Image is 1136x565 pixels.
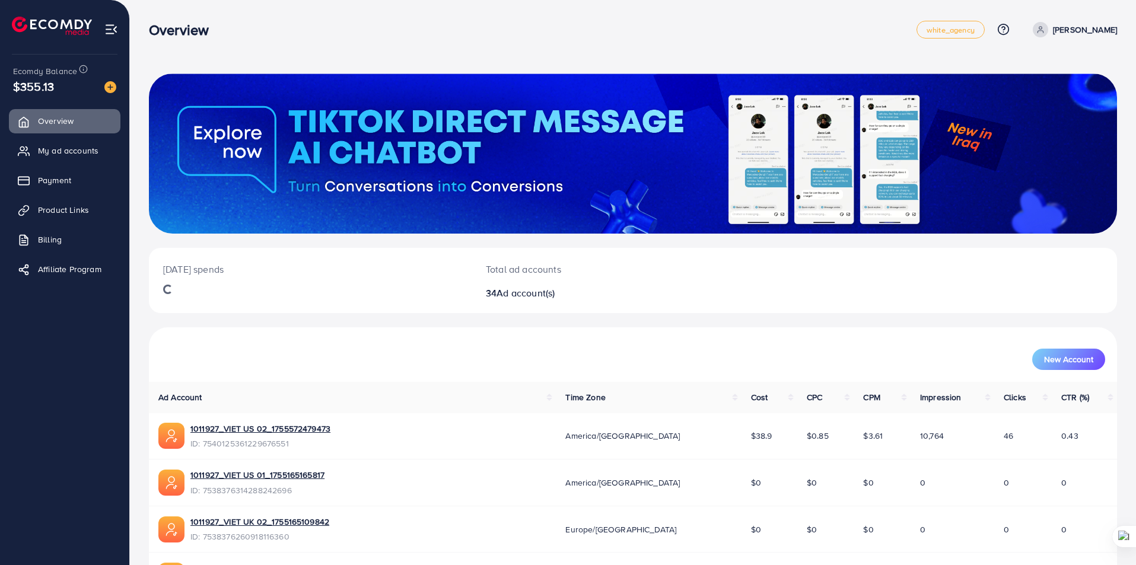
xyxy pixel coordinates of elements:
[38,115,74,127] span: Overview
[565,477,680,489] span: America/[GEOGRAPHIC_DATA]
[149,21,218,39] h3: Overview
[863,477,873,489] span: $0
[751,391,768,403] span: Cost
[9,139,120,162] a: My ad accounts
[807,430,829,442] span: $0.85
[38,145,98,157] span: My ad accounts
[190,531,329,542] span: ID: 7538376260918116360
[9,228,120,251] a: Billing
[104,81,116,93] img: image
[190,516,329,528] a: 1011927_VIET UK 02_1755165109842
[9,257,120,281] a: Affiliate Program
[1028,22,1117,37] a: [PERSON_NAME]
[1004,430,1013,442] span: 46
[927,26,975,34] span: white_agency
[1032,349,1105,370] button: New Account
[751,430,772,442] span: $38.9
[565,391,605,403] span: Time Zone
[9,109,120,133] a: Overview
[1061,430,1078,442] span: 0.43
[1061,391,1089,403] span: CTR (%)
[1061,523,1067,535] span: 0
[863,430,883,442] span: $3.61
[38,263,101,275] span: Affiliate Program
[190,438,330,449] span: ID: 7540125361229676551
[12,17,92,35] img: logo
[38,234,62,245] span: Billing
[1053,23,1117,37] p: [PERSON_NAME]
[158,423,184,449] img: ic-ads-acc.e4c84228.svg
[1004,391,1026,403] span: Clicks
[38,174,71,186] span: Payment
[920,430,944,442] span: 10,764
[163,262,457,276] p: [DATE] spends
[565,430,680,442] span: America/[GEOGRAPHIC_DATA]
[158,516,184,542] img: ic-ads-acc.e4c84228.svg
[751,523,761,535] span: $0
[863,523,873,535] span: $0
[920,477,925,489] span: 0
[807,391,822,403] span: CPC
[497,286,555,299] span: Ad account(s)
[9,168,120,192] a: Payment
[917,21,985,39] a: white_agency
[565,523,676,535] span: Europe/[GEOGRAPHIC_DATA]
[807,523,817,535] span: $0
[863,391,880,403] span: CPM
[38,204,89,216] span: Product Links
[1044,355,1093,363] span: New Account
[13,78,54,95] span: $355.13
[1004,477,1009,489] span: 0
[486,288,699,299] h2: 34
[1061,477,1067,489] span: 0
[158,391,202,403] span: Ad Account
[9,198,120,222] a: Product Links
[486,262,699,276] p: Total ad accounts
[104,23,118,36] img: menu
[190,469,324,481] a: 1011927_VIET US 01_1755165165817
[190,423,330,435] a: 1011927_VIET US 02_1755572479473
[190,484,324,496] span: ID: 7538376314288242696
[920,523,925,535] span: 0
[751,477,761,489] span: $0
[807,477,817,489] span: $0
[158,470,184,496] img: ic-ads-acc.e4c84228.svg
[13,65,77,77] span: Ecomdy Balance
[920,391,962,403] span: Impression
[1004,523,1009,535] span: 0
